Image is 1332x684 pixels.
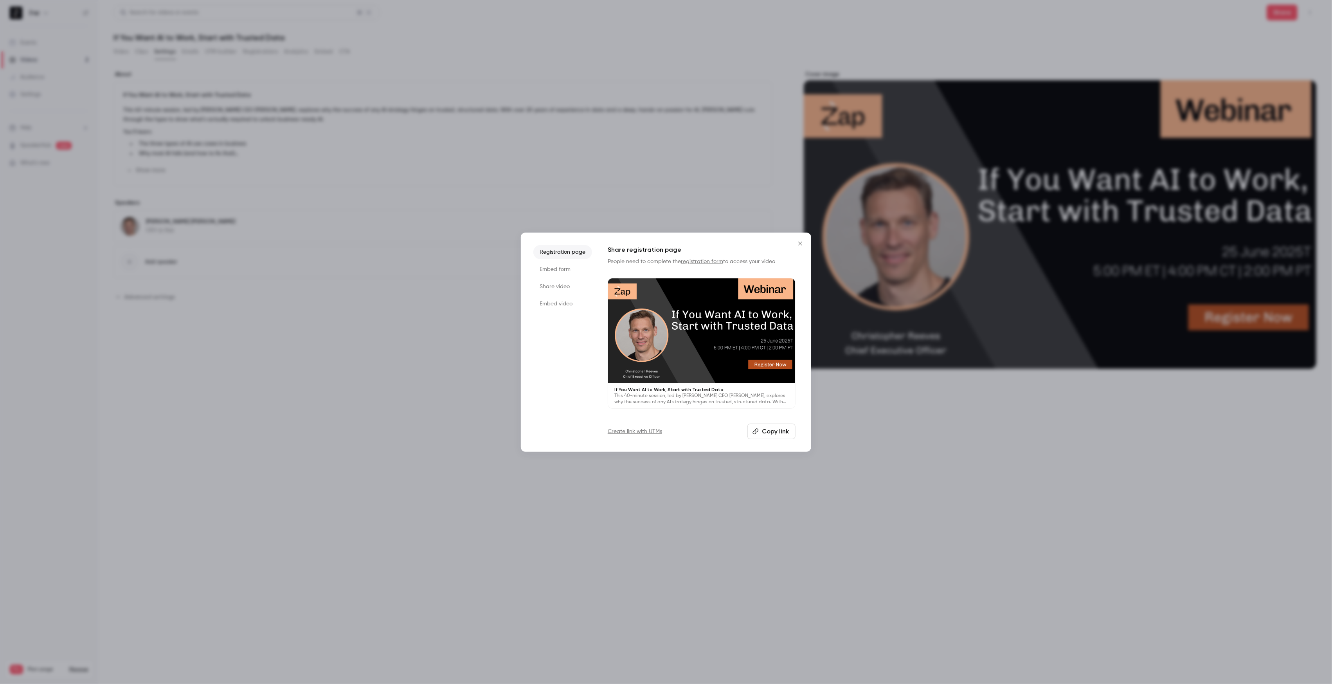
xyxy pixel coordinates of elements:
[614,393,789,405] p: This 40-minute session, led by [PERSON_NAME] CEO [PERSON_NAME], explores why the success of any A...
[608,278,796,409] a: If You Want AI to Work, Start with Trusted DataThis 40-minute session, led by [PERSON_NAME] CEO [...
[608,245,796,254] h1: Share registration page
[747,424,796,439] button: Copy link
[533,297,592,311] li: Embed video
[614,386,789,393] p: If You Want AI to Work, Start with Trusted Data
[608,428,662,435] a: Create link with UTMs
[533,280,592,294] li: Share video
[533,262,592,276] li: Embed form
[792,236,808,251] button: Close
[681,259,723,264] a: registration form
[533,245,592,259] li: Registration page
[608,258,796,265] p: People need to complete the to access your video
